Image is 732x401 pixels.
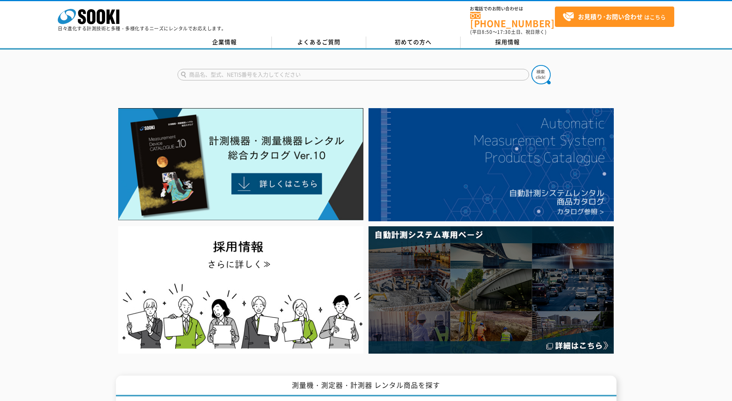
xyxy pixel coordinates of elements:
img: SOOKI recruit [118,226,363,354]
a: 採用情報 [461,37,555,48]
p: 日々進化する計測技術と多種・多様化するニーズにレンタルでお応えします。 [58,26,226,31]
strong: お見積り･お問い合わせ [578,12,643,21]
h1: 測量機・測定器・計測器 レンタル商品を探す [116,376,616,397]
span: 17:30 [497,28,511,35]
a: よくあるご質問 [272,37,366,48]
span: 初めての方へ [395,38,432,46]
a: お見積り･お問い合わせはこちら [555,7,674,27]
span: はこちら [563,11,666,23]
input: 商品名、型式、NETIS番号を入力してください [178,69,529,80]
a: [PHONE_NUMBER] [470,12,555,28]
img: Catalog Ver10 [118,108,363,221]
span: お電話でのお問い合わせは [470,7,555,11]
a: 初めての方へ [366,37,461,48]
span: 8:50 [482,28,492,35]
img: 自動計測システム専用ページ [369,226,614,354]
img: 自動計測システムカタログ [369,108,614,221]
a: 企業情報 [178,37,272,48]
span: (平日 ～ 土日、祝日除く) [470,28,546,35]
img: btn_search.png [531,65,551,84]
